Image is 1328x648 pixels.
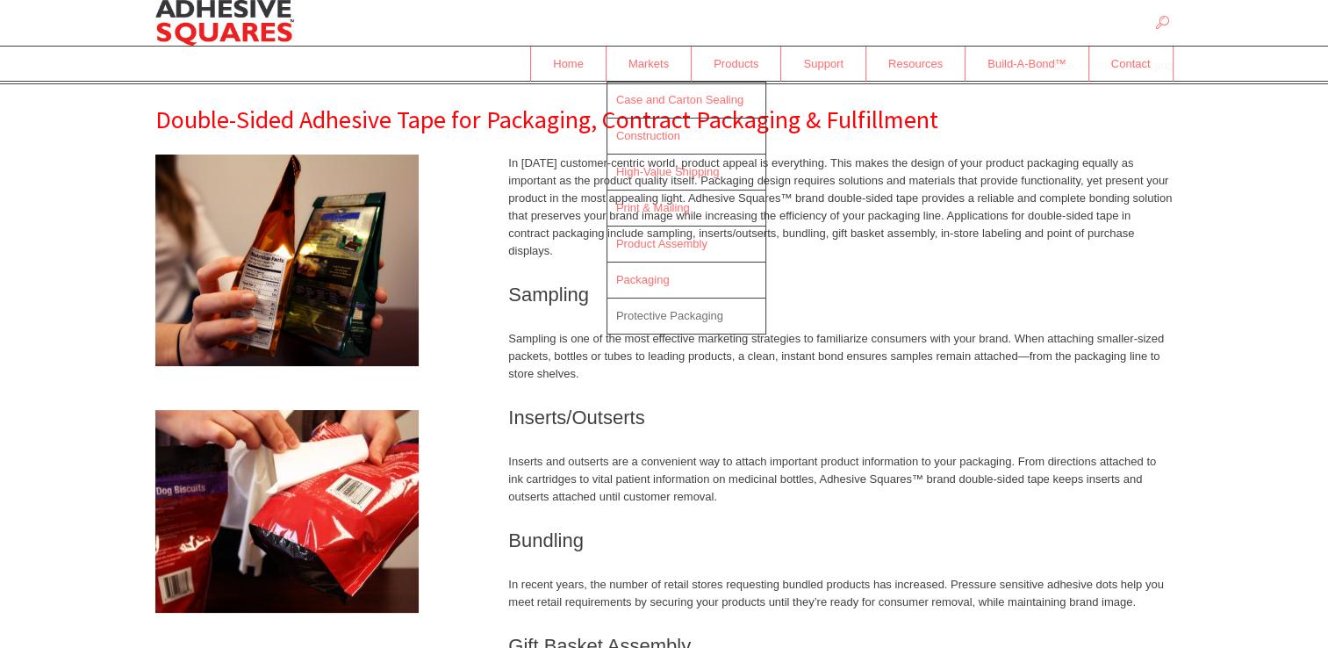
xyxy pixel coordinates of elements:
[607,191,765,226] a: Print & Mailing
[508,523,1173,558] h2: Bundling
[616,237,707,250] span: Product Assembly
[508,155,1173,277] p: In [DATE] customer-centric world, product appeal is everything. This makes the design of your pro...
[155,155,419,366] img: multi-pack1-300x241.png
[607,83,765,118] a: Case and Carton Sealing
[531,48,606,79] span: Home
[1089,48,1173,79] span: Contact
[607,263,765,298] a: Packaging
[616,309,723,322] span: Protective Packaging
[607,299,765,334] a: Protective Packaging
[508,576,1173,629] p: In recent years, the number of retail stores requesting bundled products has increased. Pressure ...
[607,119,765,154] a: Construction
[781,47,866,82] a: Support
[616,165,720,178] span: High-Value Shipping
[692,48,780,79] span: Products
[155,410,419,613] img: shelteredworkshop-300x231.jpg
[781,48,865,79] span: Support
[508,400,1173,436] h2: Inserts/Outserts
[965,47,1089,82] a: Build-A-Bond™
[616,273,670,286] span: Packaging
[616,129,680,142] span: Construction
[866,48,965,79] span: Resources
[530,47,607,82] a: Home
[616,201,690,214] span: Print & Mailing
[155,102,1174,137] h1: Double-Sided Adhesive Tape for Packaging, Contract Packaging & Fulfillment
[508,330,1173,400] p: Sampling is one of the most effective marketing strategies to familiarize consumers with your bra...
[607,155,765,190] a: High-Value Shipping
[965,48,1088,79] span: Build-A-Bond™
[508,277,1173,313] h2: Sampling
[607,48,691,79] span: Markets
[616,93,743,106] span: Case and Carton Sealing
[508,453,1173,523] p: Inserts and outserts are a convenient way to attach important product information to your packagi...
[607,227,765,262] a: Product Assembly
